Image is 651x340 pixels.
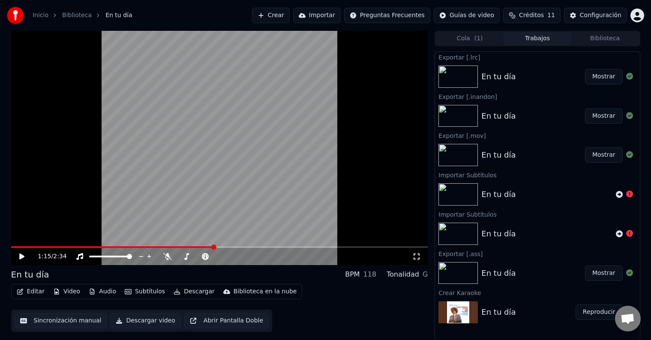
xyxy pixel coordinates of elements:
button: Mostrar [585,147,623,163]
div: Chat abierto [615,306,641,331]
div: G [423,269,428,280]
button: Sincronización manual [15,313,107,328]
button: Mostrar [585,265,623,281]
div: En tu día [481,267,516,279]
img: youka [7,7,24,24]
div: En tu día [11,268,49,280]
button: Abrir Pantalla Doble [184,313,269,328]
span: ( 1 ) [474,34,483,43]
button: Video [50,286,84,298]
button: Cola [436,33,504,45]
div: Exportar [.inandon] [435,91,639,101]
div: En tu día [481,306,516,318]
button: Créditos11 [503,8,561,23]
div: Exportar [.ass] [435,248,639,259]
nav: breadcrumb [33,11,132,20]
div: En tu día [481,71,516,83]
div: BPM [345,269,360,280]
span: 1:15 [38,252,51,261]
button: Editar [13,286,48,298]
div: / [38,252,58,261]
div: En tu día [481,228,516,240]
button: Descargar video [110,313,180,328]
button: Trabajos [504,33,571,45]
button: Guías de video [434,8,500,23]
div: Crear Karaoke [435,287,639,298]
div: Tonalidad [387,269,419,280]
button: Configuración [564,8,627,23]
div: Importar Subtítulos [435,209,639,219]
a: Inicio [33,11,48,20]
div: En tu día [481,149,516,161]
div: Importar Subtítulos [435,170,639,180]
span: 11 [547,11,555,20]
div: 118 [363,269,377,280]
button: Subtítulos [121,286,168,298]
button: Crear [252,8,290,23]
div: Configuración [580,11,621,20]
button: Biblioteca [571,33,639,45]
div: En tu día [481,110,516,122]
span: 2:34 [53,252,66,261]
button: Descargar [170,286,218,298]
div: Exportar [.mov] [435,130,639,140]
button: Importar [293,8,341,23]
button: Preguntas Frecuentes [344,8,430,23]
span: Créditos [519,11,544,20]
button: Mostrar [585,108,623,124]
div: Biblioteca en la nube [234,287,297,296]
span: En tu día [105,11,132,20]
div: Exportar [.lrc] [435,52,639,62]
div: En tu día [481,188,516,200]
button: Audio [85,286,120,298]
a: Biblioteca [62,11,92,20]
button: Reproducir [576,304,623,320]
button: Mostrar [585,69,623,84]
